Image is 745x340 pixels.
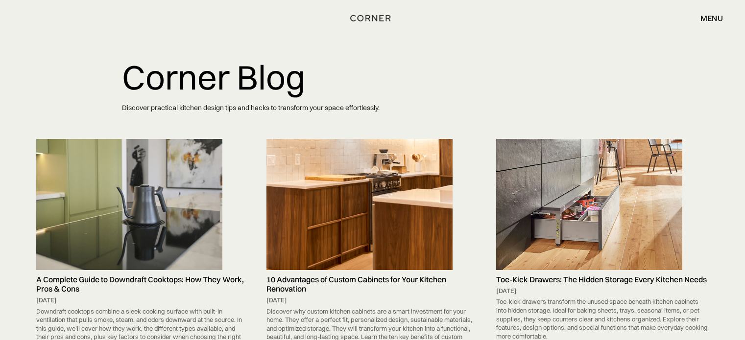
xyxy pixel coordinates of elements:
h5: Toe-Kick Drawers: The Hidden Storage Every Kitchen Needs [496,275,709,284]
div: [DATE] [496,287,709,295]
h5: 10 Advantages of Custom Cabinets for Your Kitchen Renovation [266,275,479,294]
div: menu [691,10,723,26]
a: home [347,12,398,24]
div: [DATE] [36,296,249,305]
h1: Corner Blog [122,59,624,96]
h5: A Complete Guide to Downdraft Cooktops: How They Work, Pros & Cons [36,275,249,294]
div: menu [700,14,723,22]
p: Discover practical kitchen design tips and hacks to transform your space effortlessly. [122,96,624,120]
div: [DATE] [266,296,479,305]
